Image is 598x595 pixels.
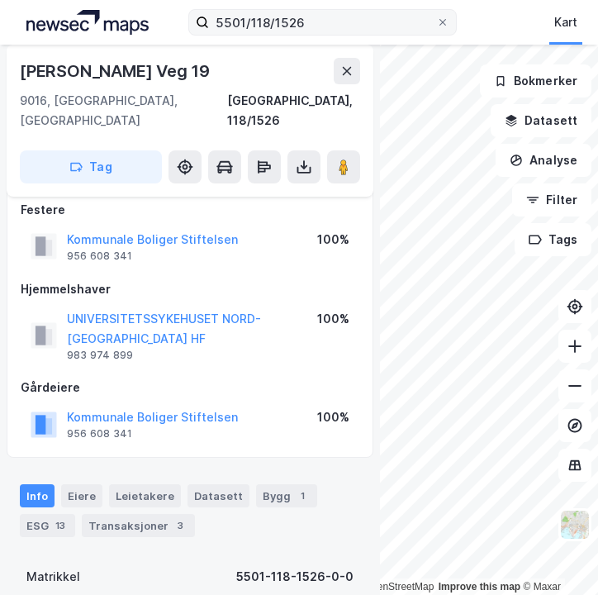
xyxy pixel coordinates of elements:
[480,64,591,98] button: Bokmerker
[26,10,149,35] img: logo.a4113a55bc3d86da70a041830d287a7e.svg
[317,309,349,329] div: 100%
[109,484,181,507] div: Leietakere
[21,378,359,397] div: Gårdeiere
[515,516,598,595] iframe: Chat Widget
[354,581,434,593] a: OpenStreetMap
[20,91,227,131] div: 9016, [GEOGRAPHIC_DATA], [GEOGRAPHIC_DATA]
[172,517,188,534] div: 3
[187,484,249,507] div: Datasett
[515,223,591,256] button: Tags
[61,484,102,507] div: Eiere
[491,104,591,137] button: Datasett
[496,144,591,177] button: Analyse
[317,407,349,427] div: 100%
[52,517,69,534] div: 13
[21,200,359,220] div: Festere
[512,183,591,217] button: Filter
[20,514,75,537] div: ESG
[256,484,317,507] div: Bygg
[515,516,598,595] div: Kontrollprogram for chat
[559,509,591,540] img: Z
[67,349,133,362] div: 983 974 899
[209,10,436,35] input: Søk på adresse, matrikkel, gårdeiere, leietakere eller personer
[20,58,213,84] div: [PERSON_NAME] Veg 19
[554,12,577,32] div: Kart
[20,484,55,507] div: Info
[236,567,354,587] div: 5501-118-1526-0-0
[26,567,80,587] div: Matrikkel
[67,427,132,440] div: 956 608 341
[82,514,195,537] div: Transaksjoner
[227,91,360,131] div: [GEOGRAPHIC_DATA], 118/1526
[317,230,349,250] div: 100%
[20,150,162,183] button: Tag
[439,581,520,593] a: Improve this map
[21,279,359,299] div: Hjemmelshaver
[294,488,311,504] div: 1
[67,250,132,263] div: 956 608 341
